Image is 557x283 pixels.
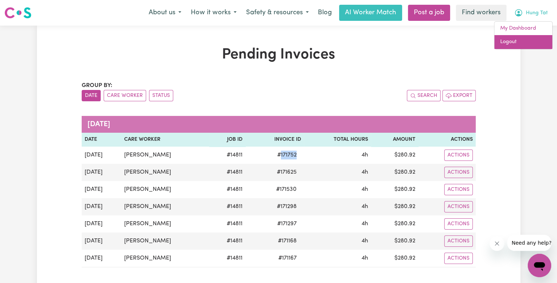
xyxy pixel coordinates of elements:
button: sort invoices by care worker [104,90,146,101]
td: [DATE] [82,198,121,215]
span: 4 hours [361,238,368,244]
td: [DATE] [82,215,121,233]
td: [PERSON_NAME] [121,215,209,233]
div: My Account [494,21,553,49]
a: Post a job [408,5,450,21]
a: Logout [494,35,552,49]
td: $ 280.92 [371,181,418,198]
span: # 171530 [272,185,301,194]
span: # 171752 [273,151,301,159]
a: My Dashboard [494,22,552,35]
button: sort invoices by paid status [149,90,173,101]
span: 4 hours [361,255,368,261]
button: Actions [444,167,473,178]
span: Group by: [82,83,112,88]
th: Job ID [209,133,245,147]
th: Date [82,133,121,147]
button: Safety & resources [241,5,313,20]
td: [DATE] [82,181,121,198]
span: # 171168 [274,237,301,245]
span: 4 hours [361,204,368,210]
th: Actions [418,133,476,147]
td: # 14811 [209,198,245,215]
button: Export [442,90,476,101]
img: Careseekers logo [4,6,31,19]
td: # 14811 [209,233,245,250]
a: Careseekers logo [4,4,31,21]
a: Blog [313,5,336,21]
span: 4 hours [361,221,368,227]
td: $ 280.92 [371,147,418,164]
button: Actions [444,218,473,230]
td: [PERSON_NAME] [121,233,209,250]
button: Actions [444,201,473,212]
td: $ 280.92 [371,198,418,215]
td: [PERSON_NAME] [121,147,209,164]
span: # 171298 [272,202,301,211]
a: AI Worker Match [339,5,402,21]
td: # 14811 [209,181,245,198]
button: sort invoices by date [82,90,101,101]
button: My Account [509,5,553,20]
td: [DATE] [82,250,121,267]
td: $ 280.92 [371,233,418,250]
td: [PERSON_NAME] [121,181,209,198]
td: [DATE] [82,233,121,250]
td: [PERSON_NAME] [121,250,209,267]
th: Invoice ID [245,133,304,147]
th: Total Hours [304,133,371,147]
button: Actions [444,253,473,264]
iframe: Button to launch messaging window [528,254,551,277]
th: Care Worker [121,133,209,147]
button: Actions [444,235,473,247]
iframe: Message from company [507,235,551,251]
span: Hung Tat [526,9,548,17]
td: $ 280.92 [371,215,418,233]
a: Find workers [456,5,506,21]
button: Search [407,90,441,101]
span: # 171297 [273,219,301,228]
span: 4 hours [361,186,368,192]
td: [PERSON_NAME] [121,198,209,215]
td: [DATE] [82,147,121,164]
h1: Pending Invoices [82,46,476,64]
button: How it works [186,5,241,20]
td: $ 280.92 [371,250,418,267]
button: About us [144,5,186,20]
th: Amount [371,133,418,147]
td: [DATE] [82,164,121,181]
iframe: Close message [490,236,504,251]
span: # 171167 [274,254,301,263]
span: Need any help? [4,5,44,11]
td: # 14811 [209,147,245,164]
span: 4 hours [361,152,368,158]
button: Actions [444,184,473,195]
span: # 171625 [272,168,301,177]
td: # 14811 [209,164,245,181]
span: 4 hours [361,169,368,175]
button: Actions [444,150,473,161]
caption: [DATE] [82,116,476,133]
td: # 14811 [209,215,245,233]
td: $ 280.92 [371,164,418,181]
td: [PERSON_NAME] [121,164,209,181]
td: # 14811 [209,250,245,267]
